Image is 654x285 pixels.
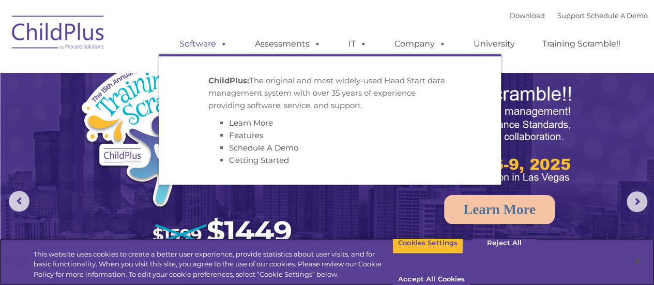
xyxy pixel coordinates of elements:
[587,11,648,20] a: Schedule A Demo
[229,118,273,128] a: Learn More
[144,111,188,118] span: Phone number
[557,11,585,20] a: Support
[169,34,238,54] a: Software
[510,11,648,20] font: |
[384,34,457,54] a: Company
[208,74,451,112] p: The original and most widely-used Head Start data management system with over 35 years of experie...
[229,143,298,153] a: Schedule A Demo
[472,232,537,254] button: Reject All
[245,34,331,54] a: Assessments
[532,34,631,54] a: Training Scramble!!
[208,76,249,85] strong: ChildPlus:
[144,68,175,76] span: Last name
[392,232,463,254] button: Cookies Settings
[463,34,525,54] a: University
[338,34,377,54] a: IT
[7,8,110,60] img: ChildPlus by Procare Solutions
[229,155,289,165] a: Getting Started
[510,11,545,20] a: Download
[34,249,392,280] div: This website uses cookies to create a better user experience, provide statistics about user visit...
[444,195,555,224] a: Learn More
[229,130,263,140] a: Features
[626,250,649,273] button: Close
